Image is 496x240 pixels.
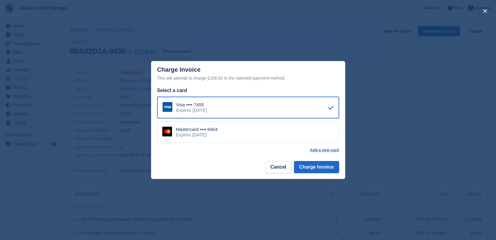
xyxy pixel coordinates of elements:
[176,108,207,113] div: Expires [DATE]
[265,161,291,173] button: Cancel
[176,102,207,108] div: Visa •••• 7455
[310,148,339,153] a: Add a new card
[163,102,172,112] img: Visa Logo
[294,161,339,173] button: Charge Invoice
[176,132,218,138] div: Expires [DATE]
[157,87,339,94] div: Select a card
[157,74,339,82] div: This will attempt to charge £158.62 to the selected payment method.
[480,6,490,16] button: close
[176,127,218,132] div: Mastercard •••• 8404
[162,127,172,136] img: Mastercard Logo
[157,66,339,82] div: Charge Invoice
